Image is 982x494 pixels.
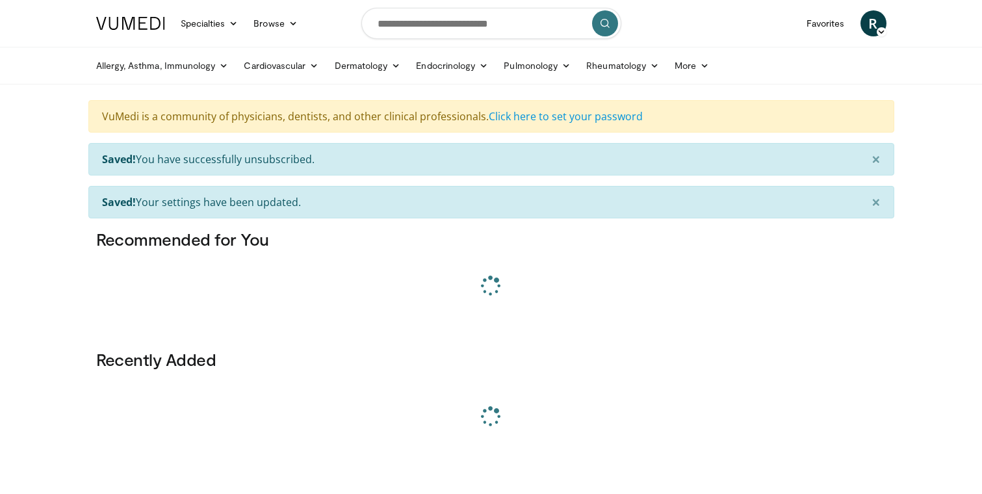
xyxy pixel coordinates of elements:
[96,229,886,250] h3: Recommended for You
[327,53,409,79] a: Dermatology
[496,53,578,79] a: Pulmonology
[96,349,886,370] h3: Recently Added
[860,10,886,36] a: R
[102,152,136,166] strong: Saved!
[88,143,894,175] div: You have successfully unsubscribed.
[102,195,136,209] strong: Saved!
[489,109,643,123] a: Click here to set your password
[859,187,894,218] button: ×
[173,10,246,36] a: Specialties
[236,53,326,79] a: Cardiovascular
[246,10,305,36] a: Browse
[799,10,853,36] a: Favorites
[96,17,165,30] img: VuMedi Logo
[578,53,667,79] a: Rheumatology
[667,53,717,79] a: More
[408,53,496,79] a: Endocrinology
[859,144,894,175] button: ×
[88,100,894,133] div: VuMedi is a community of physicians, dentists, and other clinical professionals.
[361,8,621,39] input: Search topics, interventions
[88,186,894,218] div: Your settings have been updated.
[88,53,237,79] a: Allergy, Asthma, Immunology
